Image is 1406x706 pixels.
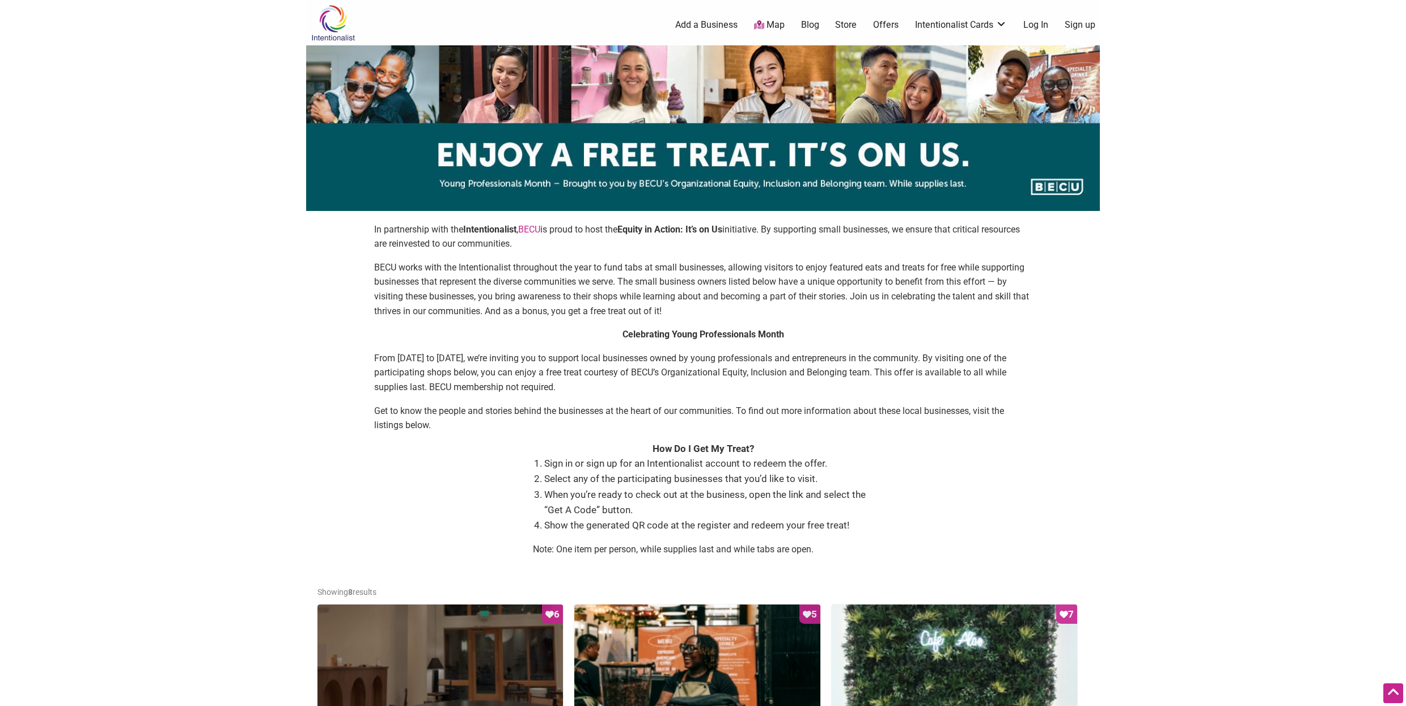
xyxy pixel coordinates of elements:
li: When you’re ready to check out at the business, open the link and select the “Get A Code” button. [544,487,873,518]
a: BECU [518,224,540,235]
a: Intentionalist Cards [915,19,1007,31]
img: Intentionalist [306,5,360,41]
a: Store [835,19,857,31]
li: Sign in or sign up for an Intentionalist account to redeem the offer. [544,456,873,471]
p: Get to know the people and stories behind the businesses at the heart of our communities. To find... [374,404,1032,433]
img: sponsor logo [306,45,1100,211]
a: Offers [873,19,899,31]
strong: Intentionalist [463,224,516,235]
p: From [DATE] to [DATE], we’re inviting you to support local businesses owned by young professional... [374,351,1032,395]
p: In partnership with the , is proud to host the initiative. By supporting small businesses, we ens... [374,222,1032,251]
a: Sign up [1065,19,1095,31]
a: Map [754,19,785,32]
strong: How Do I Get My Treat? [653,443,754,454]
strong: Celebrating Young Professionals Month [622,329,784,340]
span: Showing results [317,587,376,597]
p: Note: One item per person, while supplies last and while tabs are open. [533,542,873,557]
a: Add a Business [675,19,738,31]
li: Show the generated QR code at the register and redeem your free treat! [544,518,873,533]
strong: Equity in Action: It’s on Us [617,224,722,235]
div: Scroll Back to Top [1383,683,1403,703]
li: Select any of the participating businesses that you’d like to visit. [544,471,873,487]
a: Blog [801,19,819,31]
p: BECU works with the Intentionalist throughout the year to fund tabs at small businesses, allowing... [374,260,1032,318]
a: Log In [1023,19,1048,31]
b: 8 [348,587,353,597]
